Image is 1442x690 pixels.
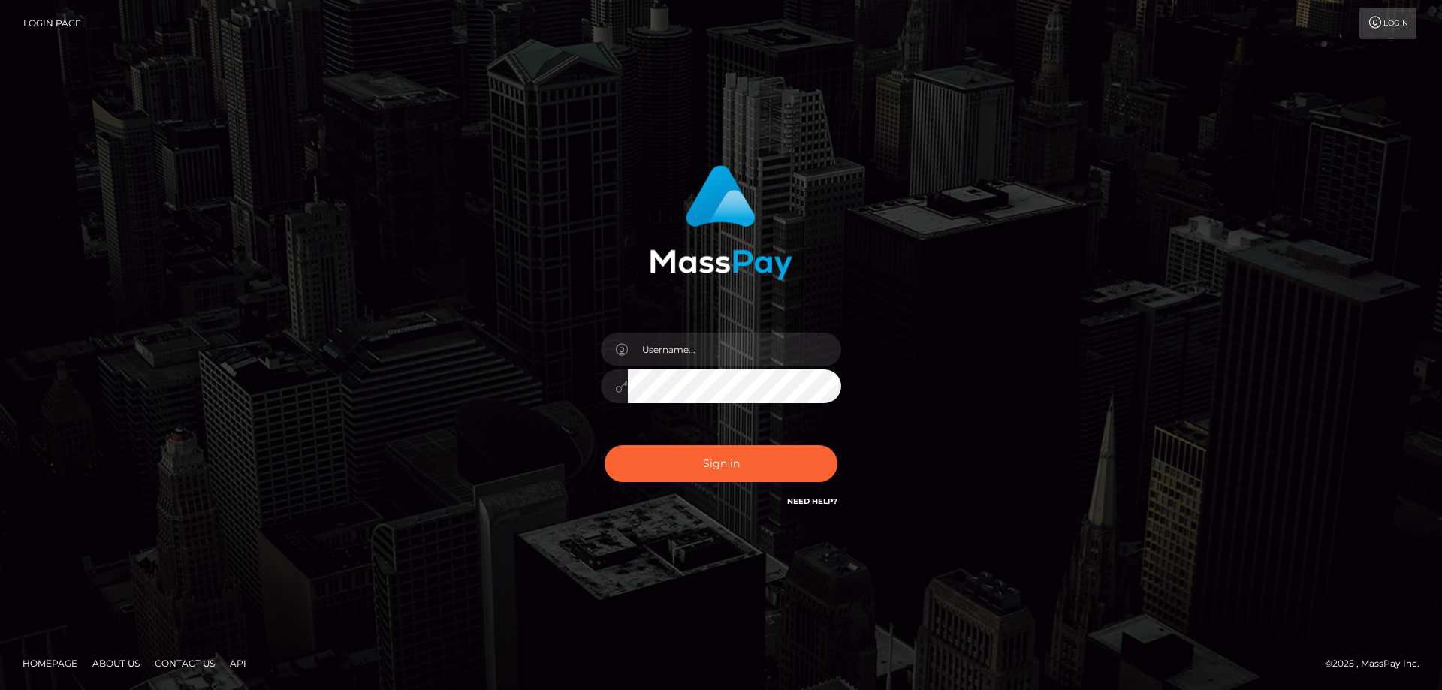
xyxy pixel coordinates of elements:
[628,333,841,366] input: Username...
[86,652,146,675] a: About Us
[23,8,81,39] a: Login Page
[149,652,221,675] a: Contact Us
[787,496,837,506] a: Need Help?
[650,165,792,280] img: MassPay Login
[1325,655,1431,672] div: © 2025 , MassPay Inc.
[605,445,837,482] button: Sign in
[17,652,83,675] a: Homepage
[1359,8,1416,39] a: Login
[224,652,252,675] a: API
